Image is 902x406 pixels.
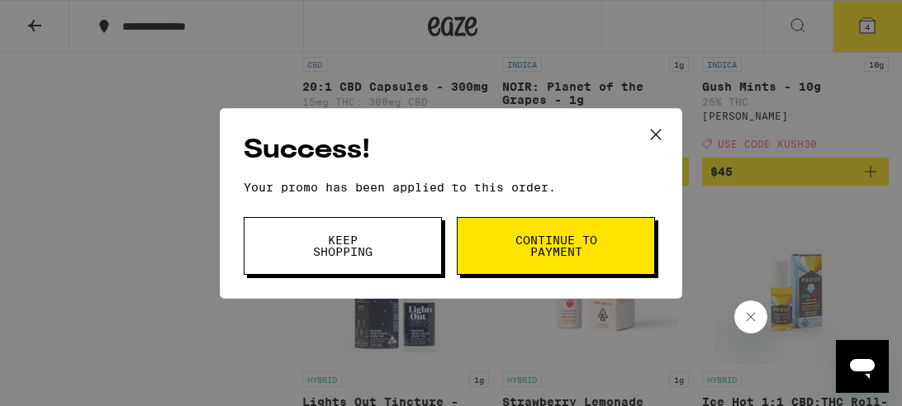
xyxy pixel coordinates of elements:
button: Continue to payment [457,217,655,275]
iframe: Close message [734,300,767,333]
h2: Success! [244,132,658,169]
span: Hi. Need any help? [10,12,119,25]
iframe: Button to launch messaging window [836,340,889,393]
p: Your promo has been applied to this order. [244,181,658,194]
span: Continue to payment [514,234,598,257]
span: Keep Shopping [301,234,385,257]
button: Keep Shopping [244,217,442,275]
